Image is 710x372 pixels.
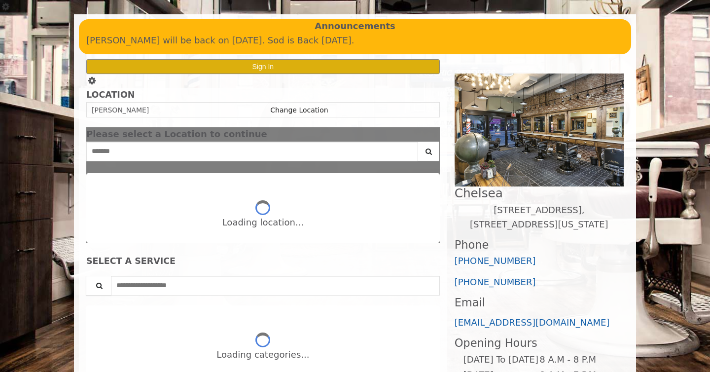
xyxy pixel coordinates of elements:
button: Sign In [86,59,440,74]
b: Announcements [315,19,395,34]
div: Center Select [86,142,440,166]
button: close dialog [425,131,440,138]
span: Please select a Location to continue [86,129,267,139]
td: 8 A.M - 8 P.M [539,352,615,368]
td: [DATE] To [DATE] [463,352,539,368]
i: Search button [423,148,434,155]
a: [EMAIL_ADDRESS][DOMAIN_NAME] [455,317,610,328]
h3: Email [455,297,624,309]
h3: Phone [455,239,624,251]
div: Loading categories... [216,348,309,362]
button: Service Search [86,276,111,296]
a: [PHONE_NUMBER] [455,277,536,287]
a: Change Location [270,106,328,114]
span: [PERSON_NAME] [92,106,149,114]
a: [PHONE_NUMBER] [455,256,536,266]
b: LOCATION [86,90,135,100]
h3: Opening Hours [455,337,624,349]
h2: Chelsea [455,186,624,200]
div: Loading location... [222,216,304,230]
p: [PERSON_NAME] will be back on [DATE]. Sod is Back [DATE]. [86,34,624,48]
p: [STREET_ADDRESS],[STREET_ADDRESS][US_STATE] [455,203,624,232]
div: SELECT A SERVICE [86,257,440,266]
input: Search Center [86,142,418,161]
